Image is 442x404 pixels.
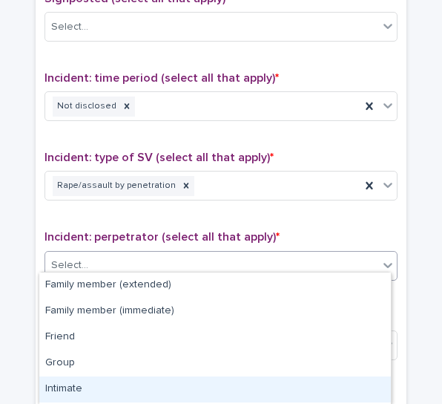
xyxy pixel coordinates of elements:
span: Incident: perpetrator (select all that apply) [44,231,280,243]
div: Intimate [39,377,391,403]
div: Group [39,351,391,377]
span: Incident: type of SV (select all that apply) [44,151,274,163]
div: Rape/assault by penetration [53,176,178,196]
div: Family member (extended) [39,273,391,299]
div: Not disclosed [53,97,119,117]
div: Family member (immediate) [39,299,391,325]
div: Select... [51,19,88,35]
div: Select... [51,258,88,273]
span: Incident: time period (select all that apply) [44,72,279,84]
div: Friend [39,325,391,351]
